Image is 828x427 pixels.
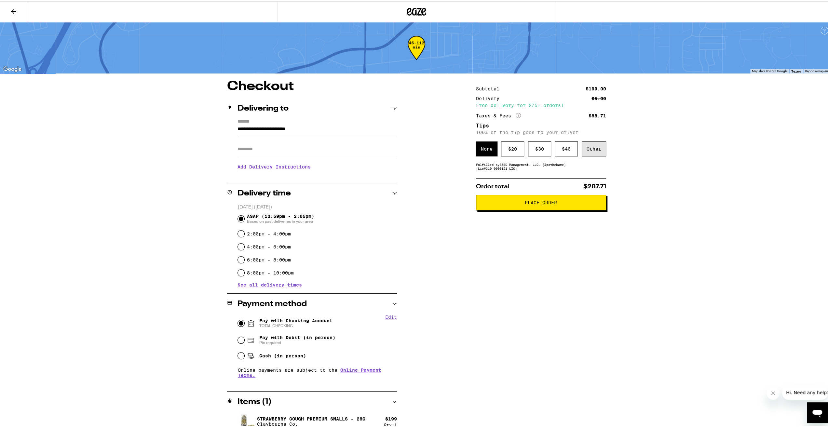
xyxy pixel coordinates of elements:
[476,122,606,127] h5: Tips
[752,68,787,72] span: Map data ©2025 Google
[259,339,335,344] span: Pin required
[528,140,551,155] div: $ 30
[476,182,509,188] span: Order total
[582,140,606,155] div: Other
[476,112,521,117] div: Taxes & Fees
[257,415,365,420] p: Strawberry Cough Premium Smalls - 28g
[385,415,397,420] div: $ 199
[238,366,397,377] p: Online payments are subject to the
[238,158,397,173] h3: Add Delivery Instructions
[238,366,381,377] a: Online Payment Terms.
[238,103,289,111] h2: Delivering to
[807,401,828,422] iframe: Button to launch messaging window
[476,193,606,209] button: Place Order
[385,313,397,318] button: Edit
[791,68,801,72] a: Terms
[259,317,333,327] span: Pay with Checking Account
[2,64,23,72] img: Google
[782,384,828,398] iframe: Message from company
[227,79,397,92] h1: Checkout
[476,85,504,90] div: Subtotal
[238,281,302,286] button: See all delivery times
[238,299,307,307] h2: Payment method
[247,230,291,235] label: 2:00pm - 4:00pm
[476,161,606,169] div: Fulfilled by EZSD Management, LLC. (Apothekare) (Lic# C10-0000121-LIC )
[238,397,272,405] h2: Items ( 1 )
[2,64,23,72] a: Open this area in Google Maps (opens a new window)
[247,256,291,261] label: 6:00pm - 8:00pm
[238,203,397,209] p: [DATE] ([DATE])
[476,140,497,155] div: None
[555,140,578,155] div: $ 40
[525,199,557,204] span: Place Order
[583,182,606,188] span: $287.71
[238,173,397,178] p: We'll contact you at [PHONE_NUMBER] when we arrive
[384,421,397,426] div: Qty: 1
[476,95,504,100] div: Delivery
[257,420,365,425] p: Claybourne Co.
[501,140,524,155] div: $ 20
[259,334,335,339] span: Pay with Debit (in person)
[591,95,606,100] div: $5.00
[247,218,314,223] span: Based on past deliveries in your area
[247,269,294,274] label: 8:00pm - 10:00pm
[238,188,291,196] h2: Delivery time
[476,128,606,134] p: 100% of the tip goes to your driver
[476,102,606,106] div: Free delivery for $75+ orders!
[247,212,314,223] span: ASAP (12:59pm - 2:05pm)
[4,5,47,10] span: Hi. Need any help?
[259,352,306,357] span: Cash (in person)
[259,322,333,327] span: TOTAL CHECKING
[586,85,606,90] div: $199.00
[767,385,780,398] iframe: Close message
[589,112,606,117] div: $88.71
[247,243,291,248] label: 4:00pm - 6:00pm
[408,39,425,64] div: 46-112 min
